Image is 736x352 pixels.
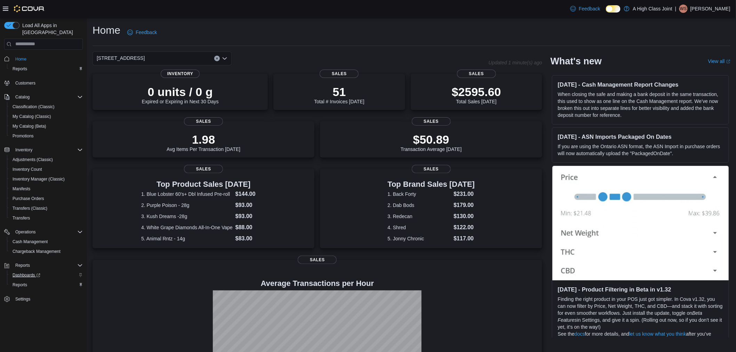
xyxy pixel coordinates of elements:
[184,117,223,126] span: Sales
[1,54,86,64] button: Home
[10,185,33,193] a: Manifests
[13,79,38,87] a: Customers
[13,79,83,87] span: Customers
[141,191,233,198] dt: 1. Blue Lobster 60's+ Dbl Infused Pre-roll
[633,5,673,13] p: A High Class Joint
[13,66,27,72] span: Reports
[235,223,266,232] dd: $88.00
[7,280,86,290] button: Reports
[558,91,723,119] p: When closing the safe and making a bank deposit in the same transaction, this used to show as one...
[10,175,67,183] a: Inventory Manager (Classic)
[320,70,359,78] span: Sales
[13,133,34,139] span: Promotions
[125,25,160,39] a: Feedback
[184,165,223,173] span: Sales
[10,194,47,203] a: Purchase Orders
[93,23,120,37] h1: Home
[10,112,83,121] span: My Catalog (Classic)
[7,165,86,174] button: Inventory Count
[10,281,30,289] a: Reports
[1,227,86,237] button: Operations
[13,157,53,162] span: Adjustments (Classic)
[13,228,83,236] span: Operations
[7,203,86,213] button: Transfers (Classic)
[629,331,686,337] a: let us know what you think
[13,295,33,303] a: Settings
[690,5,730,13] p: [PERSON_NAME]
[10,165,83,174] span: Inventory Count
[13,272,40,278] span: Dashboards
[454,223,475,232] dd: $122.00
[10,65,30,73] a: Reports
[10,65,83,73] span: Reports
[7,270,86,280] a: Dashboards
[10,204,50,213] a: Transfers (Classic)
[141,224,233,231] dt: 4. White Grape Diamonds All-In-One Vape
[13,196,44,201] span: Purchase Orders
[235,234,266,243] dd: $83.00
[13,282,27,288] span: Reports
[452,85,501,99] p: $2595.60
[13,93,32,101] button: Catalog
[454,190,475,198] dd: $231.00
[141,180,266,189] h3: Top Product Sales [DATE]
[401,133,462,146] p: $50.89
[454,212,475,221] dd: $130.00
[10,112,54,121] a: My Catalog (Classic)
[142,85,219,104] div: Expired or Expiring in Next 30 Days
[13,146,83,154] span: Inventory
[401,133,462,152] div: Transaction Average [DATE]
[13,206,47,211] span: Transfers (Classic)
[13,215,30,221] span: Transfers
[558,133,723,140] h3: [DATE] - ASN Imports Packaged On Dates
[558,286,723,293] h3: [DATE] - Product Filtering in Beta in v1.32
[15,296,30,302] span: Settings
[15,229,36,235] span: Operations
[1,294,86,304] button: Settings
[558,81,723,88] h3: [DATE] - Cash Management Report Changes
[15,147,32,153] span: Inventory
[13,55,83,63] span: Home
[10,155,56,164] a: Adjustments (Classic)
[10,103,57,111] a: Classification (Classic)
[489,60,542,65] p: Updated 1 minute(s) ago
[13,93,83,101] span: Catalog
[558,296,723,330] p: Finding the right product in your POS just got simpler. In Cova v1.32, you can now filter by Pric...
[457,70,496,78] span: Sales
[161,70,200,78] span: Inventory
[1,261,86,270] button: Reports
[15,80,35,86] span: Customers
[13,186,30,192] span: Manifests
[142,85,219,99] p: 0 units / 0 g
[387,224,451,231] dt: 4. Shred
[10,247,83,256] span: Chargeback Management
[7,64,86,74] button: Reports
[167,133,240,146] p: 1.98
[314,85,364,99] p: 51
[10,281,83,289] span: Reports
[13,146,35,154] button: Inventory
[387,202,451,209] dt: 2. Dab Bods
[1,92,86,102] button: Catalog
[136,29,157,36] span: Feedback
[7,131,86,141] button: Promotions
[10,122,83,130] span: My Catalog (Beta)
[10,204,83,213] span: Transfers (Classic)
[15,94,30,100] span: Catalog
[452,85,501,104] div: Total Sales [DATE]
[7,184,86,194] button: Manifests
[568,2,603,16] a: Feedback
[141,213,233,220] dt: 3. Kush Dreams -28g
[10,165,45,174] a: Inventory Count
[10,247,63,256] a: Chargeback Management
[454,234,475,243] dd: $117.00
[558,330,723,344] p: See the for more details, and after you’ve given it a try.
[13,55,29,63] a: Home
[10,155,83,164] span: Adjustments (Classic)
[1,78,86,88] button: Customers
[10,238,83,246] span: Cash Management
[141,202,233,209] dt: 2. Purple Poison - 28g
[13,239,48,245] span: Cash Management
[7,121,86,131] button: My Catalog (Beta)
